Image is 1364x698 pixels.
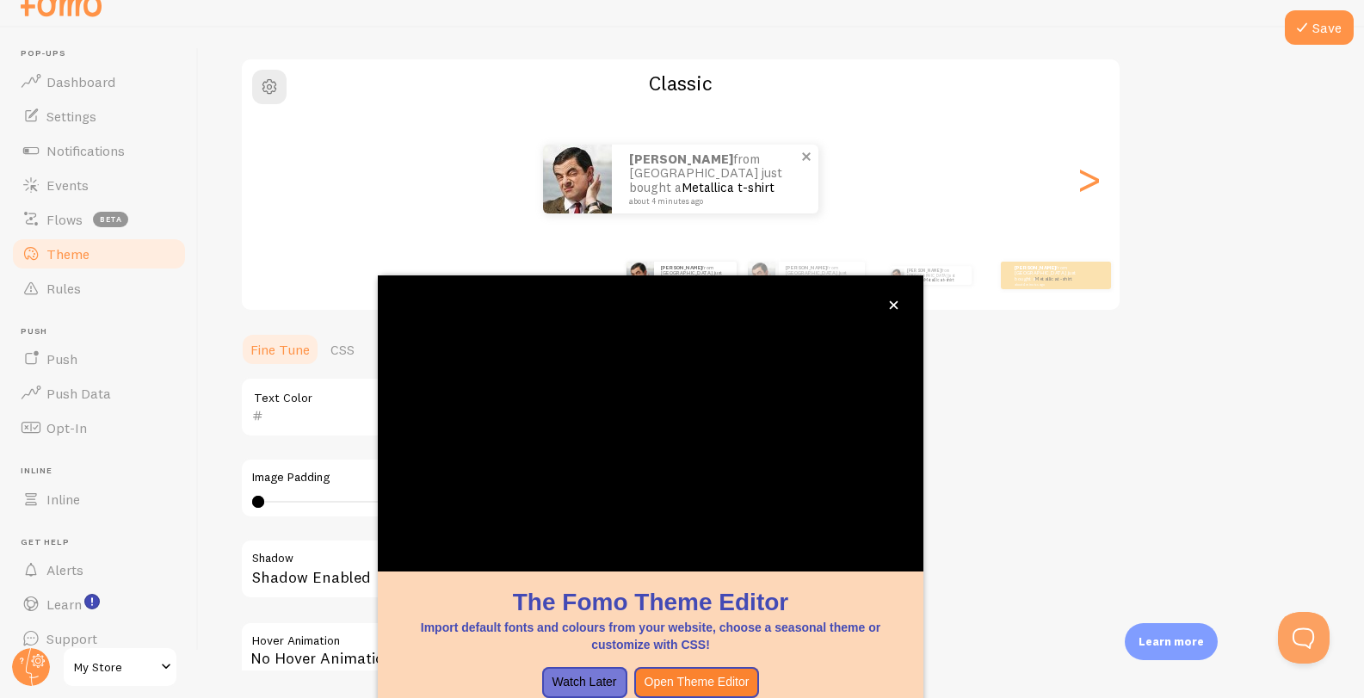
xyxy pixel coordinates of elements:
[10,271,188,306] a: Rules
[907,266,965,285] p: from [GEOGRAPHIC_DATA] just bought a
[907,268,941,273] strong: [PERSON_NAME]
[21,537,188,548] span: Get Help
[661,264,702,271] strong: [PERSON_NAME]
[629,152,801,206] p: from [GEOGRAPHIC_DATA] just bought a
[398,585,903,619] h1: The Fomo Theme Editor
[626,262,654,289] img: Fomo
[1139,633,1204,650] p: Learn more
[10,621,188,656] a: Support
[629,151,733,167] strong: [PERSON_NAME]
[10,376,188,411] a: Push Data
[242,70,1120,96] h2: Classic
[1285,10,1354,45] button: Save
[748,262,775,289] img: Fomo
[46,280,81,297] span: Rules
[320,332,365,367] a: CSS
[84,594,100,609] svg: <p>Watch New Feature Tutorials!</p>
[661,264,730,286] p: from [GEOGRAPHIC_DATA] just bought a
[10,482,188,516] a: Inline
[93,212,128,227] span: beta
[10,65,188,99] a: Dashboard
[46,596,82,613] span: Learn
[46,245,89,263] span: Theme
[10,202,188,237] a: Flows beta
[240,539,756,602] div: Shadow Enabled
[634,667,760,698] button: Open Theme Editor
[46,142,125,159] span: Notifications
[1078,117,1099,241] div: Next slide
[240,621,756,682] div: No Hover Animation
[10,168,188,202] a: Events
[46,561,83,578] span: Alerts
[543,145,612,213] img: Fomo
[1015,264,1056,271] strong: [PERSON_NAME]
[1015,282,1082,286] small: about 4 minutes ago
[890,269,904,282] img: Fomo
[542,667,627,698] button: Watch Later
[46,350,77,368] span: Push
[629,197,796,206] small: about 4 minutes ago
[46,211,83,228] span: Flows
[10,99,188,133] a: Settings
[786,264,827,271] strong: [PERSON_NAME]
[1125,623,1218,660] div: Learn more
[398,619,903,653] p: Import default fonts and colours from your website, choose a seasonal theme or customize with CSS!
[46,73,115,90] span: Dashboard
[240,332,320,367] a: Fine Tune
[10,553,188,587] a: Alerts
[10,133,188,168] a: Notifications
[21,48,188,59] span: Pop-ups
[46,630,97,647] span: Support
[682,179,775,195] a: Metallica t-shirt
[21,466,188,477] span: Inline
[885,296,903,314] button: close,
[786,264,858,286] p: from [GEOGRAPHIC_DATA] just bought a
[46,419,87,436] span: Opt-In
[21,326,188,337] span: Push
[46,176,89,194] span: Events
[1035,275,1072,282] a: Metallica t-shirt
[62,646,178,688] a: My Store
[46,491,80,508] span: Inline
[1278,612,1330,664] iframe: Help Scout Beacon - Open
[1015,264,1083,286] p: from [GEOGRAPHIC_DATA] just bought a
[924,277,954,282] a: Metallica t-shirt
[46,108,96,125] span: Settings
[46,385,111,402] span: Push Data
[10,411,188,445] a: Opt-In
[252,470,744,485] label: Image Padding
[10,587,188,621] a: Learn
[74,657,156,677] span: My Store
[10,342,188,376] a: Push
[10,237,188,271] a: Theme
